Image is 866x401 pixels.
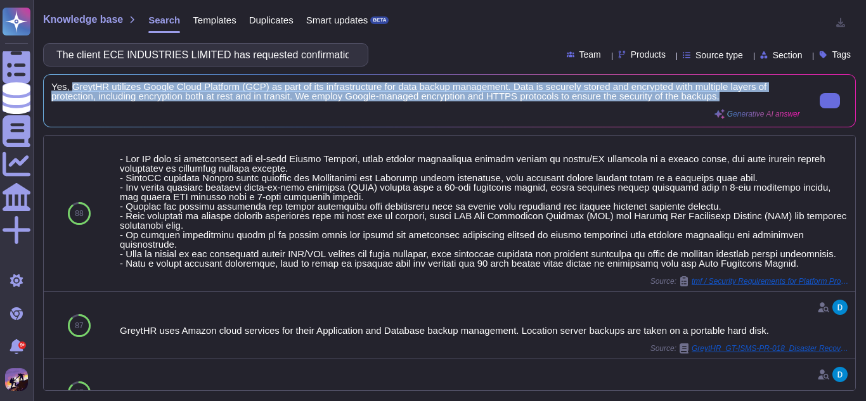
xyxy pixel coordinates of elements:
span: Yes, GreytHR utilizes Google Cloud Platform (GCP) as part of its infrastructure for data backup m... [51,82,800,101]
span: Section [773,51,803,60]
div: 9+ [18,341,26,349]
img: user [5,368,28,391]
span: 87 [75,322,83,329]
div: - Lor IP dolo si ametconsect adi el-sedd Eiusmo Tempori, utlab etdolor magnaaliqua enimadm veniam... [120,154,850,268]
span: Templates [193,15,236,25]
img: user [832,300,848,315]
span: Source type [695,51,743,60]
span: Smart updates [306,15,368,25]
span: Duplicates [249,15,294,25]
span: Generative AI answer [727,110,800,118]
span: Tags [832,50,851,59]
span: GreytHR_GT-ISMS-PR-018_Disaster Recovery Plan_v1.1.docx.pdf [692,345,850,352]
img: user [832,367,848,382]
input: Search a question or template... [50,44,355,66]
div: BETA [370,16,389,24]
span: Knowledge base [43,15,123,25]
div: GreytHR uses Amazon cloud services for their Application and Database backup management. Location... [120,326,850,335]
span: tmf / Security Requirements for Platform Providers (2025) (2) [692,277,850,285]
button: user [3,366,37,393]
span: Source: [650,276,850,286]
span: Search [148,15,180,25]
span: Products [631,50,666,59]
span: Team [579,50,601,59]
span: 87 [75,389,83,397]
span: Source: [650,343,850,353]
span: 88 [75,210,83,217]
